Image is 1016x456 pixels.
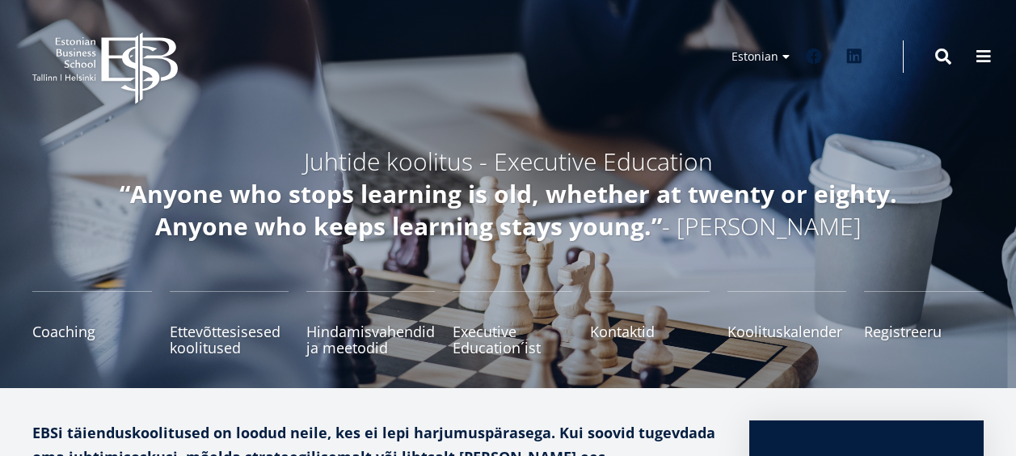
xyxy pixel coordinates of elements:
a: Facebook [798,40,830,73]
a: Kontaktid [590,291,710,356]
span: Koolituskalender [727,323,847,340]
span: Registreeru [864,323,984,340]
a: Hindamisvahendid ja meetodid [306,291,435,356]
a: Registreeru [864,291,984,356]
a: Executive Education´ist [453,291,572,356]
h5: Juhtide koolitus - Executive Education [80,146,937,178]
a: Linkedin [838,40,871,73]
span: Executive Education´ist [453,323,572,356]
a: Coaching [32,291,152,356]
span: Ettevõttesisesed koolitused [170,323,289,356]
span: Kontaktid [590,323,710,340]
h5: - [PERSON_NAME] [80,178,937,243]
em: “Anyone who stops learning is old, whether at twenty or eighty. Anyone who keeps learning stays y... [120,177,897,243]
span: Coaching [32,323,152,340]
span: Hindamisvahendid ja meetodid [306,323,435,356]
a: Ettevõttesisesed koolitused [170,291,289,356]
a: Koolituskalender [727,291,847,356]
